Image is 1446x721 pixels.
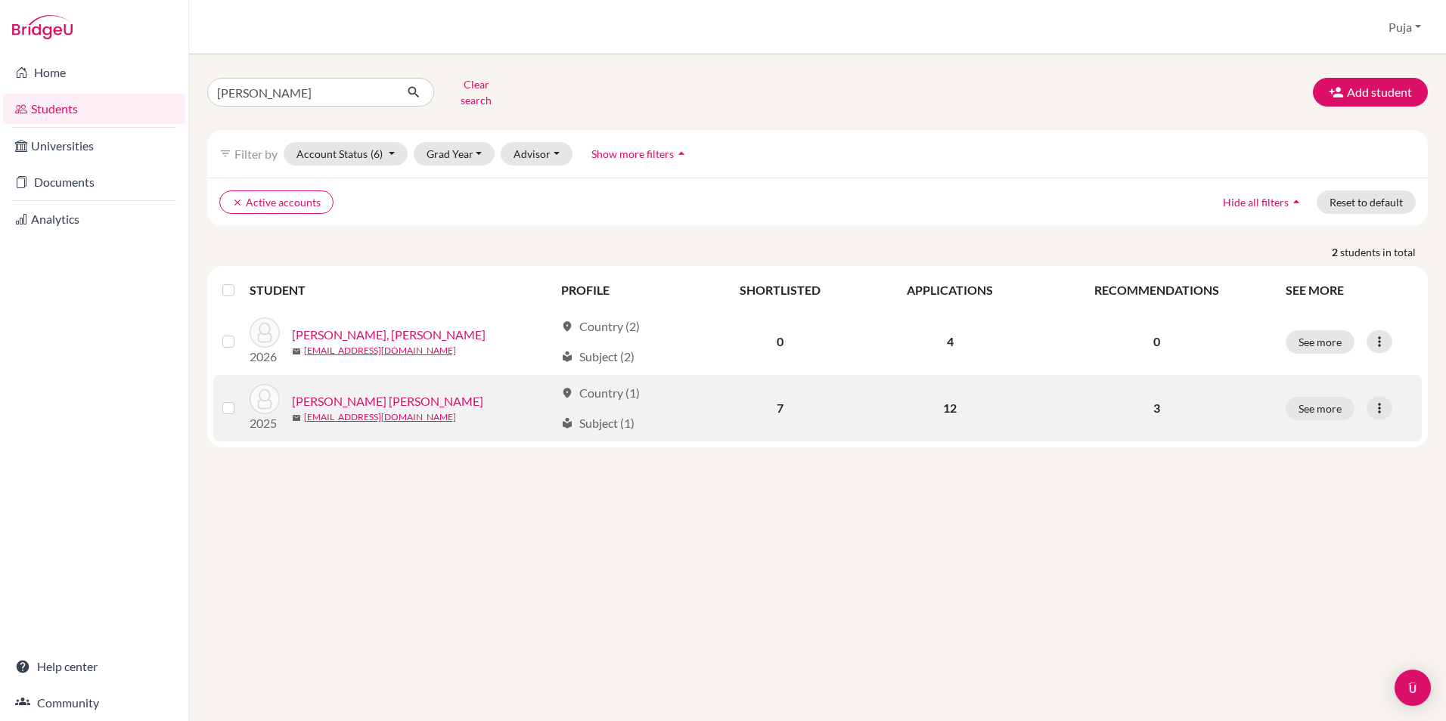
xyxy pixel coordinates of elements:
button: Account Status(6) [284,142,408,166]
button: Reset to default [1317,190,1416,214]
span: mail [292,347,301,356]
a: [PERSON_NAME], [PERSON_NAME] [292,326,486,344]
a: Analytics [3,204,185,234]
td: 12 [863,375,1038,441]
a: Help center [3,651,185,682]
div: Open Intercom Messenger [1395,670,1431,706]
th: STUDENT [250,272,552,308]
button: Hide all filtersarrow_drop_up [1210,190,1317,214]
a: Students [3,94,185,124]
strong: 2 [1332,244,1340,260]
button: See more [1286,397,1354,420]
a: [EMAIL_ADDRESS][DOMAIN_NAME] [304,410,456,424]
i: filter_list [219,147,231,159]
p: 2025 [250,414,280,432]
a: Home [3,57,185,88]
th: APPLICATIONS [863,272,1038,308]
p: 3 [1047,399,1268,417]
span: Filter by [234,147,278,161]
input: Find student by name... [207,78,395,107]
div: Subject (2) [561,348,635,366]
i: arrow_drop_up [674,146,689,161]
th: PROFILE [552,272,697,308]
p: 2026 [250,348,280,366]
button: clearActive accounts [219,190,334,214]
button: Grad Year [414,142,495,166]
button: See more [1286,330,1354,354]
button: Advisor [501,142,573,166]
img: Nadgir, Tanvi Devaprasad [250,317,280,348]
span: (6) [371,147,383,160]
button: Add student [1313,78,1428,107]
div: Subject (1) [561,414,635,432]
span: location_on [561,387,573,399]
th: RECOMMENDATIONS [1038,272,1277,308]
a: [EMAIL_ADDRESS][DOMAIN_NAME] [304,344,456,357]
span: local_library [561,417,573,429]
p: 0 [1047,333,1268,351]
span: mail [292,413,301,422]
span: Hide all filters [1223,196,1289,209]
a: Documents [3,167,185,197]
a: [PERSON_NAME] [PERSON_NAME] [292,392,483,410]
td: 0 [697,308,863,375]
span: location_on [561,320,573,333]
td: 7 [697,375,863,441]
a: Universities [3,131,185,161]
button: Show more filtersarrow_drop_up [579,142,702,166]
td: 4 [863,308,1038,375]
span: local_library [561,351,573,363]
div: Country (1) [561,384,640,402]
i: arrow_drop_up [1289,194,1304,209]
th: SHORTLISTED [697,272,863,308]
div: Country (2) [561,317,640,336]
button: Clear search [434,73,518,112]
img: Prasad, Tanvi Sanjay [250,384,280,414]
i: clear [232,197,243,208]
button: Puja [1382,13,1428,42]
span: students in total [1340,244,1428,260]
th: SEE MORE [1277,272,1422,308]
span: Show more filters [591,147,674,160]
img: Bridge-U [12,15,73,39]
a: Community [3,688,185,718]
